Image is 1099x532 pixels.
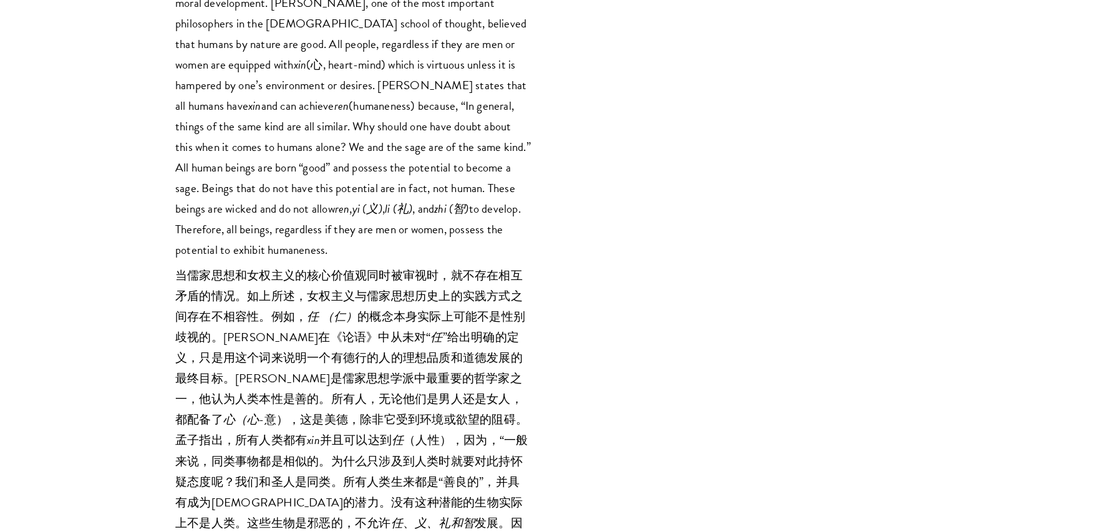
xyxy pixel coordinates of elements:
em: yi (义) [352,200,382,218]
em: xin [248,97,261,115]
em: 义、 [415,514,438,532]
em: 任 [392,431,404,449]
em: 任 [391,514,403,532]
em: 心（心 [223,410,259,428]
em: 礼和 [438,514,462,532]
em: zhi (智) [434,200,468,218]
em: 任 （仁） [307,307,357,326]
em: xin [294,56,307,74]
em: li (礼) [385,200,412,218]
em: ren [334,97,349,115]
em: xin [307,431,320,449]
em: ren [335,200,350,218]
em: 智 [463,514,475,532]
em: 任 [430,328,442,346]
